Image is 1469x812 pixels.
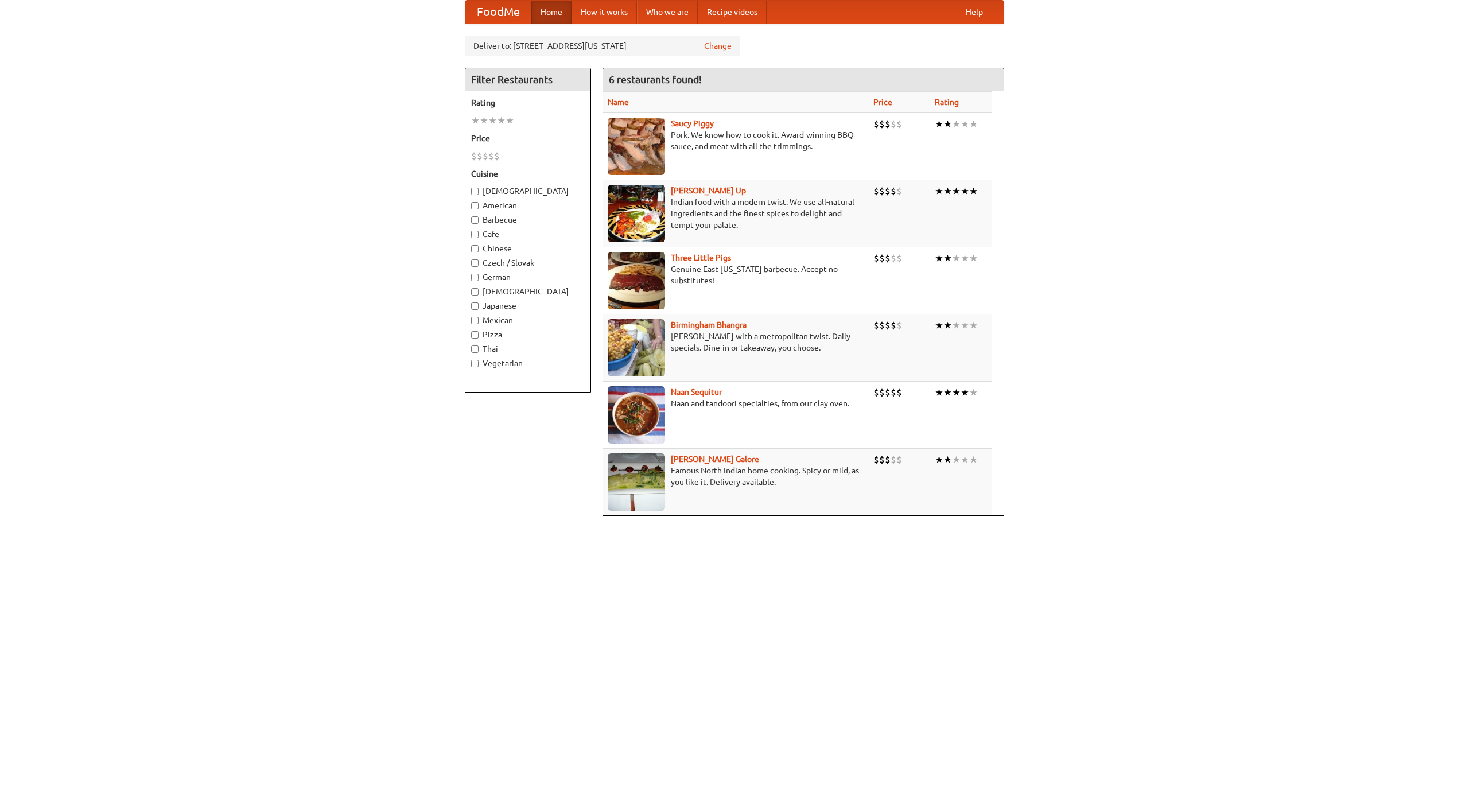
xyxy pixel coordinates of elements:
[935,252,943,265] li: ★
[969,453,978,466] li: ★
[969,118,978,130] li: ★
[704,40,732,52] a: Change
[952,453,961,466] li: ★
[471,271,585,283] label: German
[671,253,731,262] a: Three Little Pigs
[471,185,585,197] label: [DEMOGRAPHIC_DATA]
[608,465,864,488] p: Famous North Indian home cooking. Spicy or mild, as you like it. Delivery available.
[471,150,477,162] li: $
[488,150,494,162] li: $
[873,453,879,466] li: $
[608,185,665,242] img: curryup.jpg
[873,98,892,107] a: Price
[471,228,585,240] label: Cafe
[935,386,943,399] li: ★
[494,150,500,162] li: $
[471,317,479,324] input: Mexican
[671,320,747,329] b: Birmingham Bhangra
[935,118,943,130] li: ★
[896,386,902,399] li: $
[961,386,969,399] li: ★
[879,185,885,197] li: $
[608,453,665,511] img: currygalore.jpg
[471,202,479,209] input: American
[608,196,864,231] p: Indian food with a modern twist. We use all-natural ingredients and the finest spices to delight ...
[671,454,759,464] a: [PERSON_NAME] Galore
[961,319,969,332] li: ★
[471,360,479,367] input: Vegetarian
[471,114,480,127] li: ★
[935,453,943,466] li: ★
[471,274,479,281] input: German
[873,185,879,197] li: $
[471,288,479,296] input: [DEMOGRAPHIC_DATA]
[943,185,952,197] li: ★
[471,300,585,312] label: Japanese
[935,98,959,107] a: Rating
[471,133,585,144] h5: Price
[885,118,891,130] li: $
[465,36,740,56] div: Deliver to: [STREET_ADDRESS][US_STATE]
[943,386,952,399] li: ★
[572,1,637,24] a: How it works
[969,185,978,197] li: ★
[471,243,585,254] label: Chinese
[879,118,885,130] li: $
[943,453,952,466] li: ★
[935,319,943,332] li: ★
[896,319,902,332] li: $
[471,331,479,339] input: Pizza
[961,453,969,466] li: ★
[671,387,722,397] a: Naan Sequitur
[896,453,902,466] li: $
[943,319,952,332] li: ★
[896,252,902,265] li: $
[891,453,896,466] li: $
[471,188,479,195] input: [DEMOGRAPHIC_DATA]
[698,1,767,24] a: Recipe videos
[879,252,885,265] li: $
[506,114,514,127] li: ★
[471,200,585,211] label: American
[873,386,879,399] li: $
[471,314,585,326] label: Mexican
[471,245,479,252] input: Chinese
[885,386,891,399] li: $
[471,358,585,369] label: Vegetarian
[885,185,891,197] li: $
[961,118,969,130] li: ★
[608,252,665,309] img: littlepigs.jpg
[671,119,714,128] a: Saucy Piggy
[952,386,961,399] li: ★
[879,319,885,332] li: $
[891,118,896,130] li: $
[531,1,572,24] a: Home
[891,319,896,332] li: $
[957,1,992,24] a: Help
[873,118,879,130] li: $
[471,286,585,297] label: [DEMOGRAPHIC_DATA]
[891,252,896,265] li: $
[488,114,497,127] li: ★
[497,114,506,127] li: ★
[943,118,952,130] li: ★
[609,74,702,85] ng-pluralize: 6 restaurants found!
[943,252,952,265] li: ★
[471,97,585,108] h5: Rating
[952,319,961,332] li: ★
[891,386,896,399] li: $
[608,319,665,376] img: bhangra.jpg
[952,118,961,130] li: ★
[480,114,488,127] li: ★
[885,252,891,265] li: $
[952,252,961,265] li: ★
[465,68,590,91] h4: Filter Restaurants
[879,453,885,466] li: $
[465,1,531,24] a: FoodMe
[608,118,665,175] img: saucy.jpg
[483,150,488,162] li: $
